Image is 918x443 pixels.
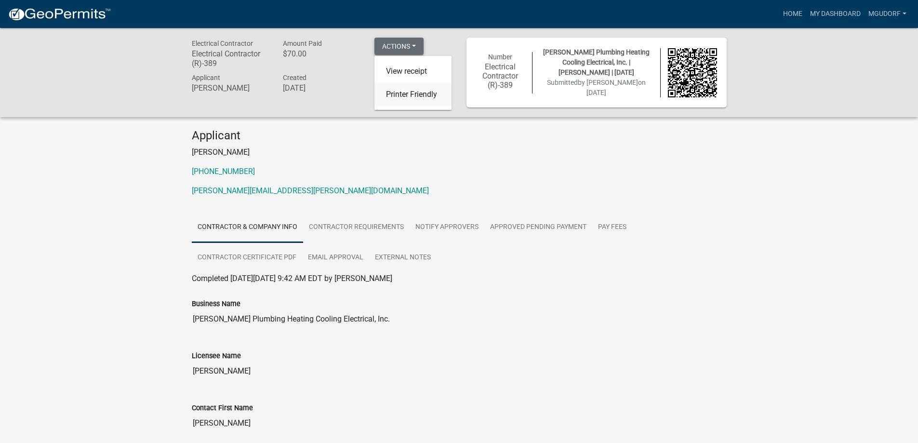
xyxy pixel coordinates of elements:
a: View receipt [374,60,452,83]
span: [PERSON_NAME] Plumbing Heating Cooling Electrical, Inc. | [PERSON_NAME] | [DATE] [543,48,650,76]
span: Submitted on [DATE] [547,79,646,96]
span: Electrical Contractor [192,40,253,47]
a: [PHONE_NUMBER] [192,167,255,176]
div: Actions [374,56,452,110]
span: Completed [DATE][DATE] 9:42 AM EDT by [PERSON_NAME] [192,274,392,283]
button: Actions [374,38,424,55]
a: My Dashboard [806,5,865,23]
span: by [PERSON_NAME] [578,79,638,86]
a: [PERSON_NAME][EMAIL_ADDRESS][PERSON_NAME][DOMAIN_NAME] [192,186,429,195]
h6: Electrical Contractor (R)-389 [192,49,269,67]
h6: Electrical Contractor (R)-389 [476,62,525,90]
a: External Notes [369,242,437,273]
label: Contact First Name [192,405,253,412]
a: Notify Approvers [410,212,484,243]
h6: [DATE] [283,83,360,93]
img: QR code [668,48,717,97]
span: Number [488,53,512,61]
label: Business Name [192,301,240,308]
a: Contractor & Company Info [192,212,303,243]
h6: $70.00 [283,49,360,58]
a: Email Approval [302,242,369,273]
span: Created [283,74,306,81]
a: Pay Fees [592,212,632,243]
span: Amount Paid [283,40,322,47]
a: MGudorf [865,5,910,23]
h4: Applicant [192,129,727,143]
label: Licensee Name [192,353,241,360]
a: Contractor Certificate PDF [192,242,302,273]
h6: [PERSON_NAME] [192,83,269,93]
a: Printer Friendly [374,83,452,106]
p: [PERSON_NAME] [192,147,727,158]
a: Home [779,5,806,23]
a: Approved Pending Payment [484,212,592,243]
a: Contractor Requirements [303,212,410,243]
span: Applicant [192,74,220,81]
